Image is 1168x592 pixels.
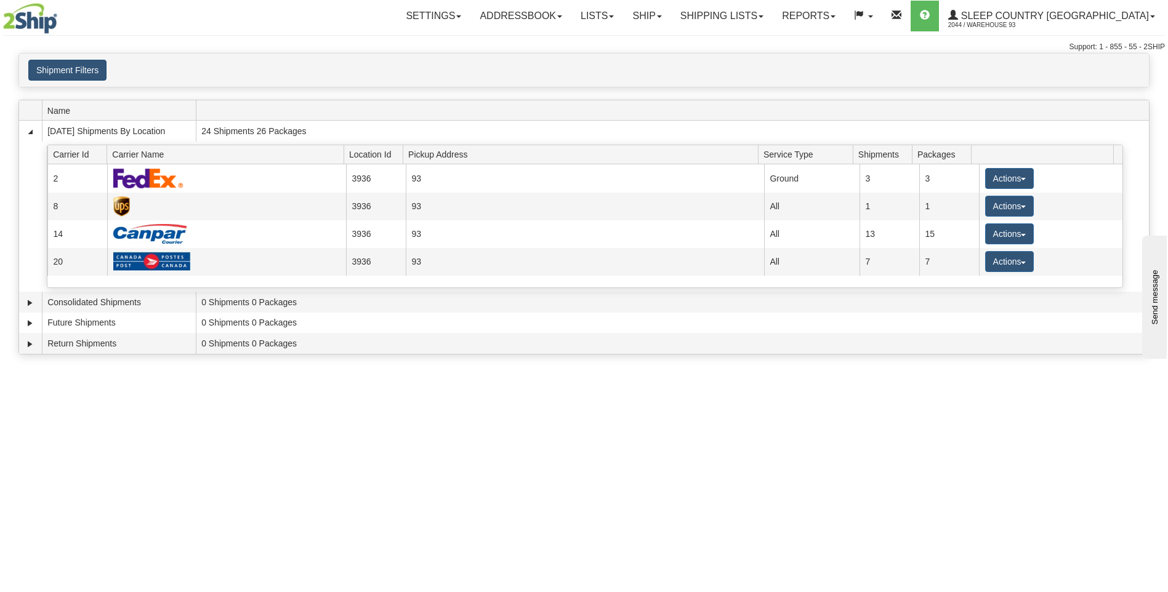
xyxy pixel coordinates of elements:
[406,193,764,220] td: 93
[917,145,972,164] span: Packages
[470,1,571,31] a: Addressbook
[47,164,107,192] td: 2
[113,252,191,271] img: Canada Post
[42,121,196,142] td: [DATE] Shipments By Location
[773,1,845,31] a: Reports
[112,145,344,164] span: Carrier Name
[346,220,406,248] td: 3936
[406,164,764,192] td: 93
[346,164,406,192] td: 3936
[397,1,470,31] a: Settings
[919,220,979,248] td: 15
[42,333,196,354] td: Return Shipments
[763,145,853,164] span: Service Type
[47,248,107,276] td: 20
[860,193,919,220] td: 1
[985,223,1034,244] button: Actions
[860,248,919,276] td: 7
[764,220,860,248] td: All
[24,297,36,309] a: Expand
[919,193,979,220] td: 1
[349,145,403,164] span: Location Id
[196,313,1149,334] td: 0 Shipments 0 Packages
[985,168,1034,189] button: Actions
[196,292,1149,313] td: 0 Shipments 0 Packages
[764,193,860,220] td: All
[406,248,764,276] td: 93
[408,145,758,164] span: Pickup Address
[47,220,107,248] td: 14
[858,145,912,164] span: Shipments
[1140,233,1167,359] iframe: chat widget
[671,1,773,31] a: Shipping lists
[28,60,107,81] button: Shipment Filters
[53,145,107,164] span: Carrier Id
[24,338,36,350] a: Expand
[346,248,406,276] td: 3936
[985,196,1034,217] button: Actions
[113,196,131,217] img: UPS
[406,220,764,248] td: 93
[939,1,1164,31] a: Sleep Country [GEOGRAPHIC_DATA] 2044 / Warehouse 93
[196,121,1149,142] td: 24 Shipments 26 Packages
[346,193,406,220] td: 3936
[919,164,979,192] td: 3
[623,1,671,31] a: Ship
[42,292,196,313] td: Consolidated Shipments
[113,168,184,188] img: FedEx Express®
[985,251,1034,272] button: Actions
[764,164,860,192] td: Ground
[3,42,1165,52] div: Support: 1 - 855 - 55 - 2SHIP
[42,313,196,334] td: Future Shipments
[47,101,196,120] span: Name
[196,333,1149,354] td: 0 Shipments 0 Packages
[113,224,187,244] img: Canpar
[47,193,107,220] td: 8
[9,10,114,20] div: Send message
[958,10,1149,21] span: Sleep Country [GEOGRAPHIC_DATA]
[860,220,919,248] td: 13
[764,248,860,276] td: All
[3,3,57,34] img: logo2044.jpg
[919,248,979,276] td: 7
[860,164,919,192] td: 3
[24,317,36,329] a: Expand
[24,126,36,138] a: Collapse
[948,19,1041,31] span: 2044 / Warehouse 93
[571,1,623,31] a: Lists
